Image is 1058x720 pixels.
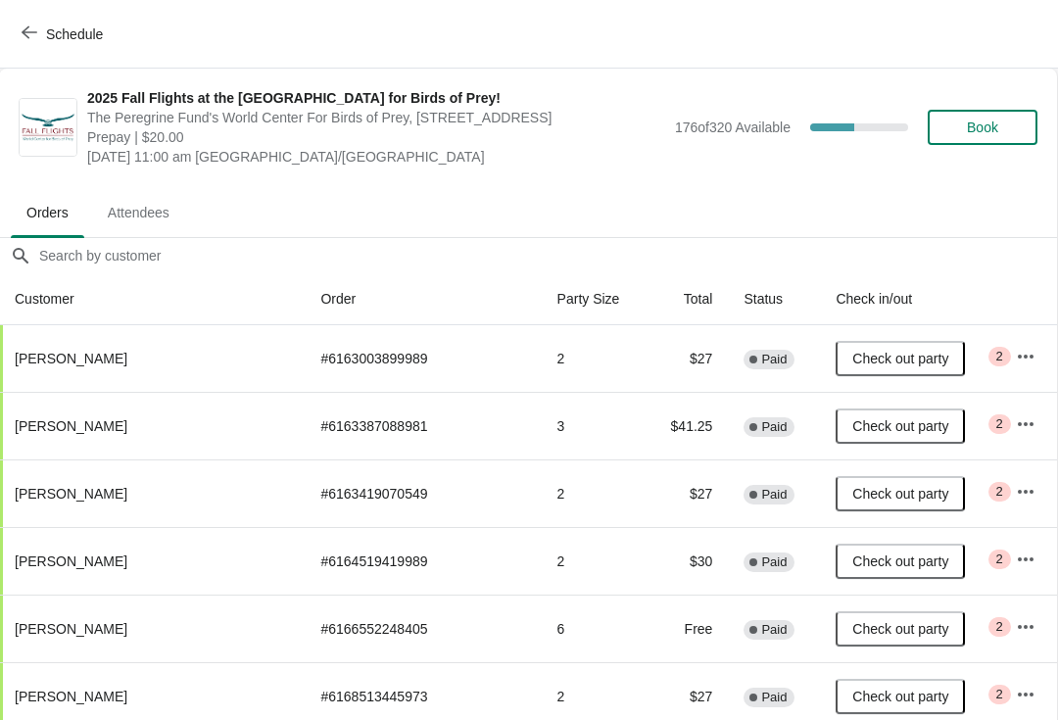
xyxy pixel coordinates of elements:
[852,621,948,637] span: Check out party
[15,621,127,637] span: [PERSON_NAME]
[15,689,127,704] span: [PERSON_NAME]
[836,544,965,579] button: Check out party
[542,325,647,392] td: 2
[542,392,647,459] td: 3
[761,554,787,570] span: Paid
[46,26,103,42] span: Schedule
[542,459,647,527] td: 2
[10,17,119,52] button: Schedule
[761,419,787,435] span: Paid
[996,687,1003,702] span: 2
[15,351,127,366] span: [PERSON_NAME]
[305,392,541,459] td: # 6163387088981
[996,349,1003,364] span: 2
[675,120,791,135] span: 176 of 320 Available
[836,341,965,376] button: Check out party
[852,689,948,704] span: Check out party
[542,273,647,325] th: Party Size
[305,459,541,527] td: # 6163419070549
[852,351,948,366] span: Check out party
[15,486,127,502] span: [PERSON_NAME]
[15,418,127,434] span: [PERSON_NAME]
[87,108,665,127] span: The Peregrine Fund's World Center For Birds of Prey, [STREET_ADDRESS]
[542,595,647,662] td: 6
[38,238,1057,273] input: Search by customer
[92,195,185,230] span: Attendees
[996,416,1003,432] span: 2
[305,325,541,392] td: # 6163003899989
[996,552,1003,567] span: 2
[928,110,1037,145] button: Book
[87,147,665,167] span: [DATE] 11:00 am [GEOGRAPHIC_DATA]/[GEOGRAPHIC_DATA]
[542,527,647,595] td: 2
[836,476,965,511] button: Check out party
[996,484,1003,500] span: 2
[647,459,729,527] td: $27
[15,553,127,569] span: [PERSON_NAME]
[647,392,729,459] td: $41.25
[728,273,820,325] th: Status
[967,120,998,135] span: Book
[761,352,787,367] span: Paid
[647,527,729,595] td: $30
[996,619,1003,635] span: 2
[20,99,76,156] img: 2025 Fall Flights at the World Center for Birds of Prey!
[836,679,965,714] button: Check out party
[305,527,541,595] td: # 6164519419989
[836,408,965,444] button: Check out party
[852,418,948,434] span: Check out party
[852,486,948,502] span: Check out party
[836,611,965,647] button: Check out party
[761,487,787,503] span: Paid
[87,88,665,108] span: 2025 Fall Flights at the [GEOGRAPHIC_DATA] for Birds of Prey!
[305,273,541,325] th: Order
[87,127,665,147] span: Prepay | $20.00
[647,325,729,392] td: $27
[647,595,729,662] td: Free
[761,622,787,638] span: Paid
[761,690,787,705] span: Paid
[11,195,84,230] span: Orders
[820,273,999,325] th: Check in/out
[647,273,729,325] th: Total
[852,553,948,569] span: Check out party
[305,595,541,662] td: # 6166552248405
